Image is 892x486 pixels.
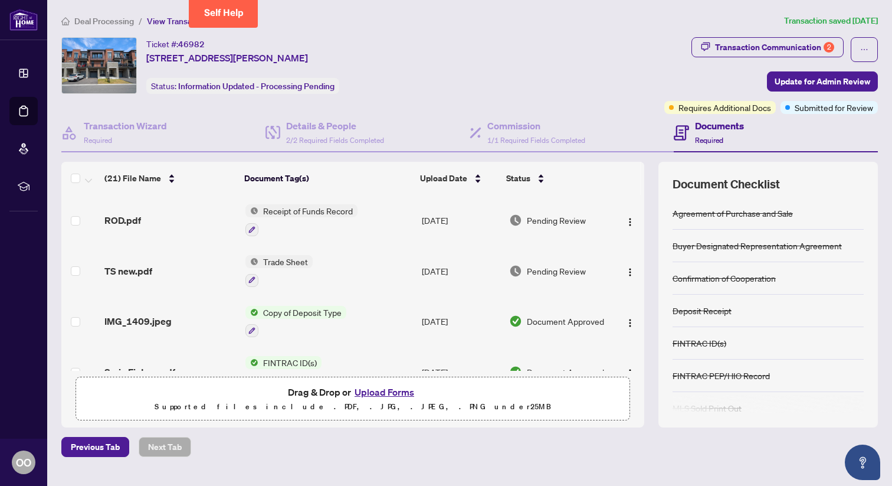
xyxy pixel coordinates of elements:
[76,377,629,421] span: Drag & Drop orUpload FormsSupported files include .PDF, .JPG, .JPEG, .PNG under25MB
[506,172,530,185] span: Status
[673,176,780,193] span: Document Checklist
[245,306,346,338] button: Status IconCopy of Deposit Type
[673,369,770,382] div: FINTRAC PEP/HIO Record
[84,136,112,145] span: Required
[501,162,610,195] th: Status
[245,255,258,268] img: Status Icon
[139,14,142,28] li: /
[258,255,313,268] span: Trade Sheet
[258,204,358,217] span: Receipt of Funds Record
[784,14,878,28] article: Transaction saved [DATE]
[673,207,793,220] div: Agreement of Purchase and Sale
[417,246,504,296] td: [DATE]
[845,445,880,480] button: Open asap
[61,437,129,457] button: Previous Tab
[417,195,504,246] td: [DATE]
[351,384,418,400] button: Upload Forms
[417,296,504,347] td: [DATE]
[695,136,723,145] span: Required
[527,265,586,278] span: Pending Review
[509,265,522,278] img: Document Status
[245,356,322,388] button: Status IconFINTRAC ID(s)
[104,172,161,185] span: (21) File Name
[625,318,635,328] img: Logo
[625,368,635,378] img: Logo
[9,9,38,31] img: logo
[715,38,834,57] div: Transaction Communication
[621,363,640,381] button: Logo
[178,39,205,50] span: 46982
[775,72,870,91] span: Update for Admin Review
[487,136,585,145] span: 1/1 Required Fields Completed
[83,400,622,414] p: Supported files include .PDF, .JPG, .JPEG, .PNG under 25 MB
[527,366,604,379] span: Document Approved
[104,213,141,227] span: ROD.pdf
[100,162,240,195] th: (21) File Name
[621,262,640,280] button: Logo
[767,71,878,92] button: Update for Admin Review
[104,314,172,328] span: IMG_1409.jpeg
[487,119,585,133] h4: Commission
[61,17,70,25] span: home
[527,214,586,227] span: Pending Review
[678,101,771,114] span: Requires Additional Docs
[245,356,258,369] img: Status Icon
[673,304,732,317] div: Deposit Receipt
[84,119,167,133] h4: Transaction Wizard
[146,37,205,51] div: Ticket #:
[420,172,467,185] span: Upload Date
[509,366,522,379] img: Document Status
[625,217,635,227] img: Logo
[245,204,258,217] img: Status Icon
[71,438,120,456] span: Previous Tab
[258,356,322,369] span: FINTRAC ID(s)
[245,255,313,287] button: Status IconTrade Sheet
[286,136,384,145] span: 2/2 Required Fields Completed
[245,204,358,236] button: Status IconReceipt of Funds Record
[240,162,415,195] th: Document Tag(s)
[625,268,635,277] img: Logo
[691,37,844,57] button: Transaction Communication2
[824,42,834,53] div: 2
[74,16,134,27] span: Deal Processing
[621,211,640,230] button: Logo
[795,101,873,114] span: Submitted for Review
[860,45,868,54] span: ellipsis
[139,437,191,457] button: Next Tab
[415,162,502,195] th: Upload Date
[288,384,418,400] span: Drag & Drop or
[673,272,776,285] div: Confirmation of Cooperation
[509,214,522,227] img: Document Status
[62,38,136,93] img: IMG-E12290674_1.jpg
[146,78,339,94] div: Status:
[147,16,210,27] span: View Transaction
[16,454,31,471] span: OO
[509,315,522,328] img: Document Status
[104,365,175,379] span: Syria Fintrac.pdf
[178,81,335,92] span: Information Updated - Processing Pending
[286,119,384,133] h4: Details & People
[527,315,604,328] span: Document Approved
[104,264,152,278] span: TS new.pdf
[695,119,744,133] h4: Documents
[258,306,346,319] span: Copy of Deposit Type
[417,347,504,397] td: [DATE]
[146,51,308,65] span: [STREET_ADDRESS][PERSON_NAME]
[621,312,640,331] button: Logo
[245,306,258,319] img: Status Icon
[204,7,244,18] span: Self Help
[673,337,726,350] div: FINTRAC ID(s)
[673,239,842,252] div: Buyer Designated Representation Agreement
